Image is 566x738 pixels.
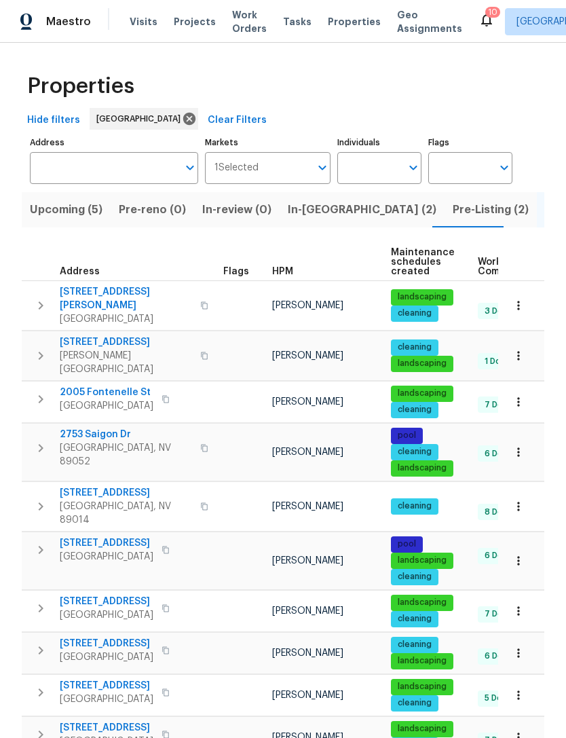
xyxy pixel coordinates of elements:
span: [GEOGRAPHIC_DATA] [60,650,153,664]
span: 5 Done [479,693,518,704]
span: cleaning [392,571,437,583]
span: landscaping [392,291,452,303]
span: cleaning [392,500,437,512]
span: [STREET_ADDRESS] [60,486,192,500]
span: [PERSON_NAME] [272,301,343,310]
span: 7 Done [479,608,518,620]
span: landscaping [392,681,452,693]
span: landscaping [392,358,452,369]
span: Work Order Completion [478,257,563,276]
span: [STREET_ADDRESS][PERSON_NAME] [60,285,192,312]
span: [PERSON_NAME][GEOGRAPHIC_DATA] [60,349,192,376]
span: [STREET_ADDRESS] [60,721,153,735]
label: Address [30,139,198,147]
span: Flags [223,267,249,276]
span: Properties [328,15,381,29]
span: HPM [272,267,293,276]
span: cleaning [392,446,437,458]
span: cleaning [392,404,437,416]
span: Projects [174,15,216,29]
div: [GEOGRAPHIC_DATA] [90,108,198,130]
span: 6 Done [479,650,518,662]
span: [GEOGRAPHIC_DATA] [60,399,153,413]
span: [PERSON_NAME] [272,690,343,700]
label: Individuals [337,139,421,147]
span: In-[GEOGRAPHIC_DATA] (2) [288,200,436,219]
span: landscaping [392,723,452,735]
button: Open [313,158,332,177]
span: Visits [130,15,157,29]
span: [PERSON_NAME] [272,397,343,407]
span: Hide filters [27,112,80,129]
span: Pre-reno (0) [119,200,186,219]
span: pool [392,430,421,441]
button: Hide filters [22,108,86,133]
span: landscaping [392,462,452,474]
button: Open [404,158,423,177]
span: [PERSON_NAME] [272,606,343,616]
span: Properties [27,79,134,93]
label: Flags [428,139,512,147]
span: cleaning [392,613,437,625]
span: 8 Done [479,506,518,518]
span: 2005 Fontenelle St [60,386,153,399]
span: Work Orders [232,8,267,35]
span: [STREET_ADDRESS] [60,637,153,650]
span: Tasks [283,17,312,26]
span: [STREET_ADDRESS] [60,536,153,550]
span: Geo Assignments [397,8,462,35]
span: In-review (0) [202,200,271,219]
span: [STREET_ADDRESS] [60,679,153,693]
span: landscaping [392,597,452,608]
span: landscaping [392,655,452,667]
span: Pre-Listing (2) [453,200,529,219]
span: Address [60,267,100,276]
span: pool [392,538,421,550]
span: 1 Done [479,356,516,367]
span: landscaping [392,388,452,399]
span: landscaping [392,555,452,566]
span: [PERSON_NAME] [272,502,343,511]
span: 7 Done [479,399,518,411]
span: cleaning [392,697,437,709]
span: cleaning [392,342,437,353]
button: Open [181,158,200,177]
span: Clear Filters [208,112,267,129]
span: [STREET_ADDRESS] [60,595,153,608]
div: 10 [488,5,497,19]
span: Maintenance schedules created [391,248,455,276]
span: [PERSON_NAME] [272,351,343,361]
button: Clear Filters [202,108,272,133]
span: Maestro [46,15,91,29]
span: [PERSON_NAME] [272,556,343,566]
span: 6 Done [479,448,518,460]
span: [STREET_ADDRESS] [60,335,192,349]
span: [GEOGRAPHIC_DATA] [60,608,153,622]
label: Markets [205,139,331,147]
span: [GEOGRAPHIC_DATA] [60,693,153,706]
span: cleaning [392,639,437,650]
span: cleaning [392,308,437,319]
span: [GEOGRAPHIC_DATA] [60,312,192,326]
span: 1 Selected [214,162,259,174]
span: [GEOGRAPHIC_DATA], NV 89014 [60,500,192,527]
span: [GEOGRAPHIC_DATA] [96,112,186,126]
button: Open [495,158,514,177]
span: [GEOGRAPHIC_DATA], NV 89052 [60,441,192,468]
span: 6 Done [479,550,518,561]
span: 2753 Saigon Dr [60,428,192,441]
span: [PERSON_NAME] [272,447,343,457]
span: Upcoming (5) [30,200,102,219]
span: [GEOGRAPHIC_DATA] [60,550,153,564]
span: 3 Done [479,306,518,317]
span: [PERSON_NAME] [272,648,343,658]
